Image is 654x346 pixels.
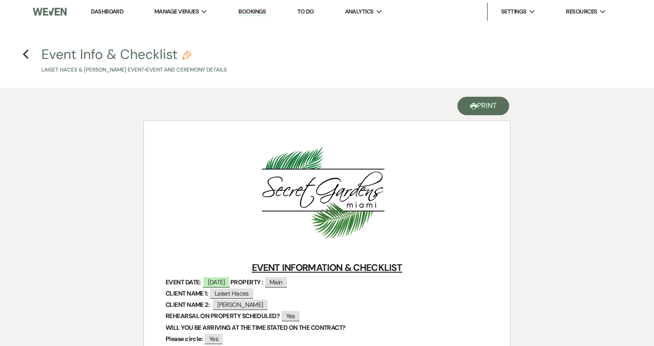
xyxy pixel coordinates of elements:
span: Manage Venues [154,7,199,16]
img: Screenshot 2025-01-17 at 1.12.54 PM.png [236,144,416,243]
button: Event Info & ChecklistLaiset Haces & [PERSON_NAME] Event•Event and Ceremony Details [41,48,227,74]
a: To Do [297,8,314,15]
p: Laiset Haces & [PERSON_NAME] Event • Event and Ceremony Details [41,66,227,74]
strong: REHEARSAL ON PROPERTY SCHEDULED? [166,312,280,320]
button: Print [457,97,509,115]
span: Laiset Haces [210,288,253,299]
img: Weven Logo [33,2,67,21]
strong: PROPERTY : [230,278,263,286]
span: Settings [501,7,527,16]
span: Analytics [345,7,374,16]
span: Yes [282,311,300,321]
strong: Please circle: [166,335,203,343]
strong: CLIENT NAME 1: [166,289,208,297]
span: Yes [205,334,223,344]
span: [PERSON_NAME] [213,300,268,310]
a: Bookings [238,8,266,16]
strong: WILL YOU BE ARRIVING AT THE TIME STATED ON THE CONTRACT? [166,324,346,332]
span: [DATE] [202,276,230,288]
u: EVENT INFORMATION & CHECKLIST [252,261,403,274]
a: Dashboard [91,8,123,15]
span: Main [265,277,287,288]
span: Resources [566,7,597,16]
strong: EVENT DATE: [166,278,201,286]
strong: CLIENT NAME 2: [166,301,210,309]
